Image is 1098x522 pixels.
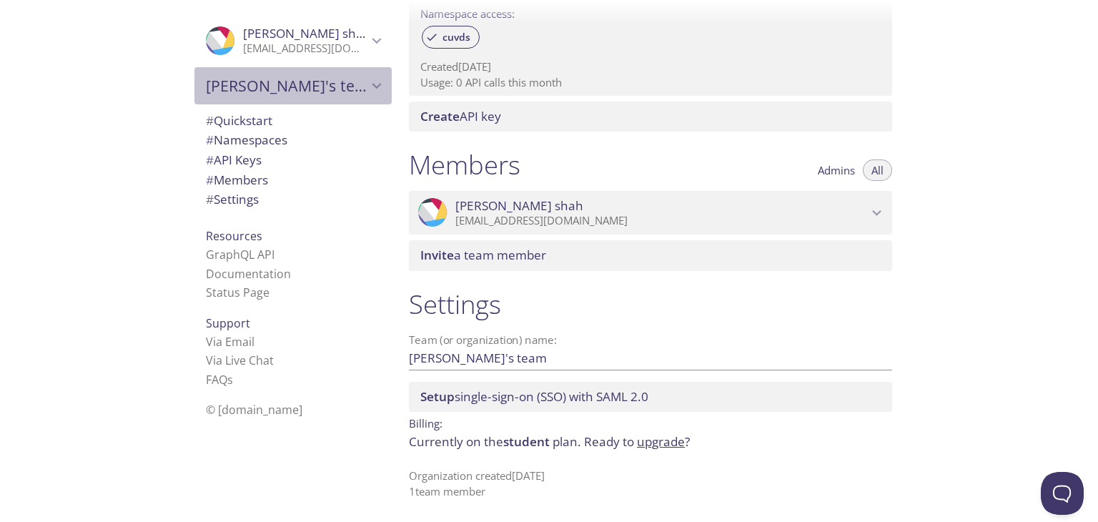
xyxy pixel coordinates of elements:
[206,132,214,148] span: #
[206,266,291,282] a: Documentation
[206,315,250,331] span: Support
[206,334,254,350] a: Via Email
[409,191,892,235] div: Kavish shah
[206,172,214,188] span: #
[420,388,648,405] span: single-sign-on (SSO) with SAML 2.0
[206,112,272,129] span: Quickstart
[206,76,367,96] span: [PERSON_NAME]'s team
[637,433,685,450] a: upgrade
[409,335,558,345] label: Team (or organization) name:
[194,17,392,64] div: Kavish shah
[206,353,274,368] a: Via Live Chat
[409,382,892,412] div: Setup SSO
[206,191,214,207] span: #
[206,247,274,262] a: GraphQL API
[227,372,233,388] span: s
[420,75,881,90] p: Usage: 0 API calls this month
[409,102,892,132] div: Create API Key
[503,433,550,450] span: student
[194,67,392,104] div: Kavish's team
[455,198,583,214] span: [PERSON_NAME] shah
[243,25,371,41] span: [PERSON_NAME] shah
[194,189,392,210] div: Team Settings
[420,247,454,263] span: Invite
[206,285,269,300] a: Status Page
[206,372,233,388] a: FAQ
[206,402,302,418] span: © [DOMAIN_NAME]
[420,247,546,263] span: a team member
[409,433,892,451] p: Currently on the plan.
[420,59,881,74] p: Created [DATE]
[194,111,392,131] div: Quickstart
[206,228,262,244] span: Resources
[420,108,501,124] span: API key
[422,26,480,49] div: cuvds
[863,159,892,181] button: All
[455,214,868,228] p: [EMAIL_ADDRESS][DOMAIN_NAME]
[194,130,392,150] div: Namespaces
[409,240,892,270] div: Invite a team member
[194,150,392,170] div: API Keys
[409,288,892,320] h1: Settings
[243,41,367,56] p: [EMAIL_ADDRESS][DOMAIN_NAME]
[194,170,392,190] div: Members
[206,152,214,168] span: #
[206,152,262,168] span: API Keys
[420,388,455,405] span: Setup
[1041,472,1084,515] iframe: Help Scout Beacon - Open
[206,172,268,188] span: Members
[409,149,520,181] h1: Members
[409,412,892,433] p: Billing:
[420,108,460,124] span: Create
[206,132,287,148] span: Namespaces
[206,112,214,129] span: #
[434,31,479,44] span: cuvds
[206,191,259,207] span: Settings
[809,159,864,181] button: Admins
[409,468,892,499] p: Organization created [DATE] 1 team member
[584,433,690,450] span: Ready to ?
